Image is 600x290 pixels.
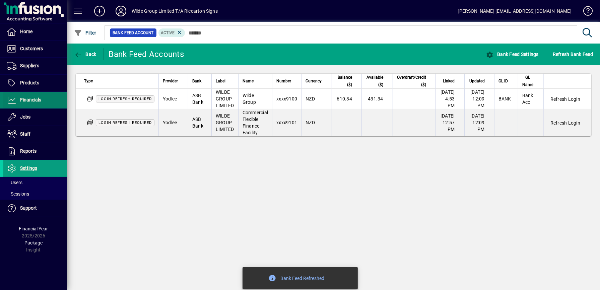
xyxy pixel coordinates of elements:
td: [DATE] 4:53 PM [436,89,464,109]
a: Financials [3,92,67,108]
button: Back [72,48,98,60]
div: Wilde Group Limited T/A Riccarton Signs [132,6,218,16]
span: Financials [20,97,41,102]
span: NZD [306,96,315,101]
span: Refresh Login [550,96,580,102]
div: Type [84,77,154,85]
span: Financial Year [19,226,48,231]
span: Settings [20,165,37,171]
a: Staff [3,126,67,143]
span: Users [7,180,22,185]
span: Name [243,77,254,85]
span: BANK [498,96,511,101]
span: Yodlee [163,120,177,125]
span: Number [276,77,291,85]
span: Active [161,30,175,35]
span: Linked [443,77,455,85]
a: Sessions [3,188,67,200]
div: Linked [440,77,461,85]
div: Currency [306,77,328,85]
div: Updated [469,77,491,85]
span: ASB Bank [192,93,203,105]
a: Users [3,177,67,188]
span: Sessions [7,191,29,197]
div: Bank Feed Accounts [109,49,184,60]
div: GL ID [498,77,514,85]
span: Overdraft/Credit ($) [397,74,426,88]
span: Refresh Login [550,120,580,126]
span: Suppliers [20,63,39,68]
span: Bank [192,77,201,85]
div: [PERSON_NAME] [EMAIL_ADDRESS][DOMAIN_NAME] [458,6,572,16]
div: Name [243,77,268,85]
button: Add [89,5,110,17]
td: 610.34 [332,89,361,109]
div: Bank [192,77,207,85]
button: Profile [110,5,132,17]
span: Reports [20,148,37,154]
span: Support [20,205,37,211]
a: Reports [3,143,67,160]
span: Provider [163,77,178,85]
span: Back [74,52,96,57]
button: Bank Feed Settings [484,48,540,60]
button: Refresh Login [548,117,583,129]
span: NZD [306,120,315,125]
div: Number [276,77,297,85]
span: Type [84,77,93,85]
div: Overdraft/Credit ($) [397,74,432,88]
div: Provider [163,77,184,85]
span: Login refresh required [98,97,152,101]
span: Commercial Flexible Finance Facility [243,110,268,135]
span: GL ID [498,77,508,85]
button: Filter [72,27,98,39]
div: GL Name [522,74,539,88]
td: [DATE] 12:57 PM [436,109,464,136]
td: 431.34 [361,89,393,109]
div: Bank Feed Refreshed [280,275,324,283]
td: [DATE] 12:09 PM [464,109,494,136]
app-status-label: Multi-factor authentication (MFA) refresh required [96,120,154,125]
span: Staff [20,131,30,137]
span: Package [24,240,43,245]
a: Knowledge Base [578,1,592,23]
span: Filter [74,30,96,35]
a: Support [3,200,67,217]
div: Available ($) [366,74,389,88]
span: xxxx9101 [276,120,297,125]
a: Jobs [3,109,67,126]
span: Login refresh required [98,121,152,125]
span: Home [20,29,32,34]
app-status-label: Multi-factor authentication (MFA) refresh required [96,96,154,101]
div: Balance ($) [336,74,358,88]
span: Currency [306,77,322,85]
td: [DATE] 12:09 PM [464,89,494,109]
button: Refresh Login [548,93,583,105]
a: Products [3,75,67,91]
span: Updated [469,77,485,85]
span: Wilde Group [243,93,256,105]
span: WILDE GROUP LIMITED [216,89,234,108]
span: ASB Bank [192,117,203,129]
span: Refresh Bank Feed [553,49,593,60]
span: GL Name [522,74,533,88]
a: Customers [3,41,67,57]
span: Bank Acc [522,93,533,105]
span: Products [20,80,39,85]
span: Available ($) [366,74,383,88]
app-page-header-button: Back [67,48,104,60]
div: Label [216,77,234,85]
span: Jobs [20,114,30,120]
span: Yodlee [163,96,177,101]
span: WILDE GROUP LIMITED [216,113,234,132]
mat-chip: Activation Status: Active [158,28,185,37]
span: Balance ($) [336,74,352,88]
a: Suppliers [3,58,67,74]
button: Refresh Bank Feed [551,48,595,60]
span: Bank Feed Account [113,29,154,36]
span: xxxx9100 [276,96,297,101]
span: Customers [20,46,43,51]
span: Bank Feed Settings [486,52,539,57]
a: Home [3,23,67,40]
span: Label [216,77,225,85]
